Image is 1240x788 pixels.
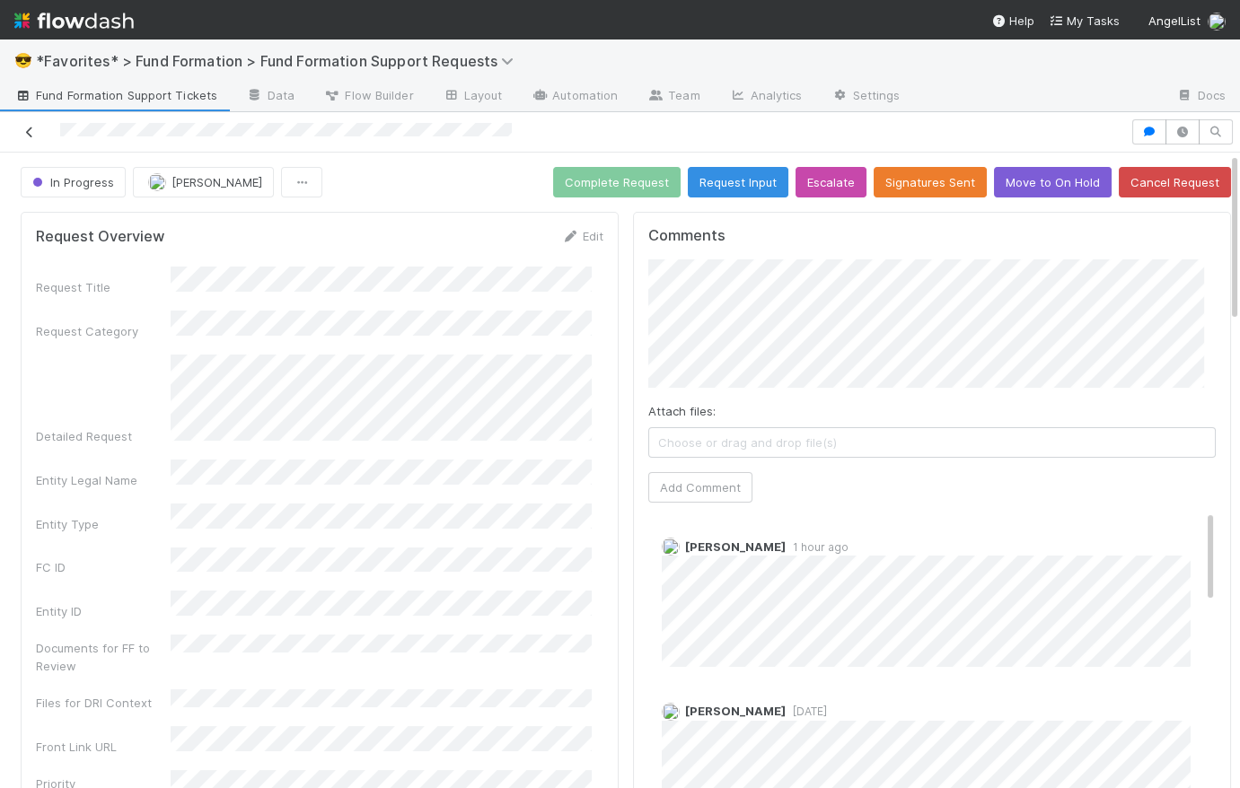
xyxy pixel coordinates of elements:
span: In Progress [29,175,114,189]
img: avatar_b467e446-68e1-4310-82a7-76c532dc3f4b.png [148,173,166,191]
img: avatar_b467e446-68e1-4310-82a7-76c532dc3f4b.png [1208,13,1226,31]
div: Documents for FF to Review [36,639,171,675]
img: logo-inverted-e16ddd16eac7371096b0.svg [14,5,134,36]
button: In Progress [21,167,126,197]
span: [PERSON_NAME] [171,175,262,189]
button: Request Input [688,167,788,197]
h5: Request Overview [36,228,164,246]
a: Data [232,83,309,111]
a: Automation [516,83,632,111]
h5: Comments [648,227,1216,245]
span: [PERSON_NAME] [685,704,786,718]
div: Files for DRI Context [36,694,171,712]
button: Move to On Hold [994,167,1112,197]
a: Docs [1162,83,1240,111]
a: Layout [428,83,517,111]
button: Complete Request [553,167,681,197]
span: [PERSON_NAME] [685,539,786,554]
div: Request Title [36,278,171,296]
a: Settings [817,83,915,111]
div: Detailed Request [36,427,171,445]
div: Help [991,12,1034,30]
button: Escalate [796,167,866,197]
button: Signatures Sent [874,167,987,197]
a: Team [632,83,714,111]
span: [DATE] [786,705,827,718]
button: [PERSON_NAME] [133,167,274,197]
div: FC ID [36,558,171,576]
span: AngelList [1148,13,1200,28]
span: 😎 [14,53,32,68]
span: *Favorites* > Fund Formation > Fund Formation Support Requests [36,52,523,70]
div: Entity Type [36,515,171,533]
div: Entity ID [36,602,171,620]
button: Cancel Request [1119,167,1231,197]
a: Flow Builder [309,83,427,111]
img: avatar_892eb56c-5b5a-46db-bf0b-2a9023d0e8f8.png [662,703,680,721]
div: Front Link URL [36,738,171,756]
span: Flow Builder [323,86,413,104]
label: Attach files: [648,402,716,420]
span: 1 hour ago [786,540,849,554]
img: avatar_ac990a78-52d7-40f8-b1fe-cbbd1cda261e.png [662,538,680,556]
a: Edit [561,229,603,243]
div: Entity Legal Name [36,471,171,489]
span: My Tasks [1049,13,1120,28]
a: My Tasks [1049,12,1120,30]
span: Choose or drag and drop file(s) [649,428,1215,457]
div: Request Category [36,322,171,340]
button: Add Comment [648,472,752,503]
a: Analytics [715,83,817,111]
span: Fund Formation Support Tickets [14,86,217,104]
